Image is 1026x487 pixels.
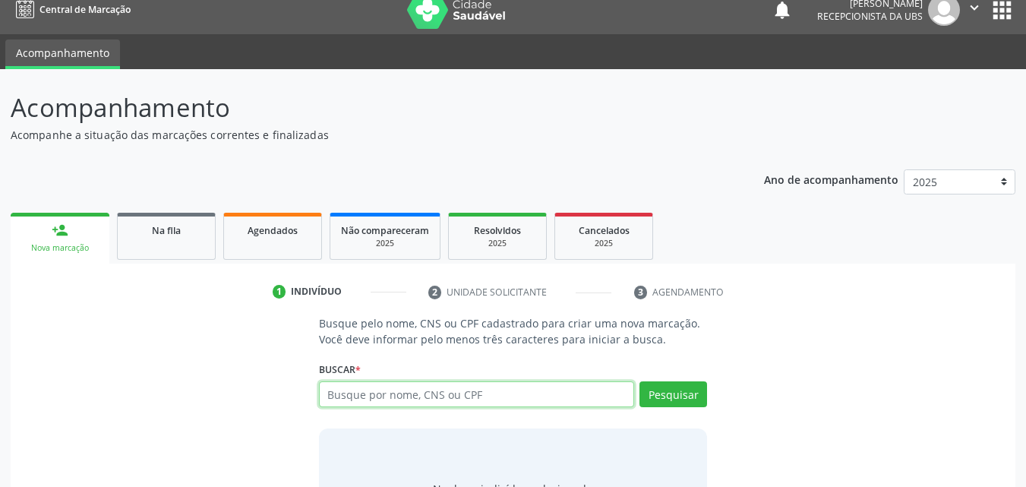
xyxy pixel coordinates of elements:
div: Nova marcação [21,242,99,254]
p: Acompanhe a situação das marcações correntes e finalizadas [11,127,714,143]
div: person_add [52,222,68,239]
span: Agendados [248,224,298,237]
div: 1 [273,285,286,299]
p: Busque pelo nome, CNS ou CPF cadastrado para criar uma nova marcação. Você deve informar pelo men... [319,315,708,347]
span: Resolvidos [474,224,521,237]
p: Acompanhamento [11,89,714,127]
div: 2025 [459,238,535,249]
input: Busque por nome, CNS ou CPF [319,381,635,407]
span: Recepcionista da UBS [817,10,923,23]
span: Na fila [152,224,181,237]
span: Cancelados [579,224,630,237]
div: Indivíduo [291,285,342,299]
a: Acompanhamento [5,40,120,69]
p: Ano de acompanhamento [764,169,898,188]
span: Não compareceram [341,224,429,237]
button: Pesquisar [639,381,707,407]
div: 2025 [341,238,429,249]
label: Buscar [319,358,361,381]
div: 2025 [566,238,642,249]
span: Central de Marcação [39,3,131,16]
